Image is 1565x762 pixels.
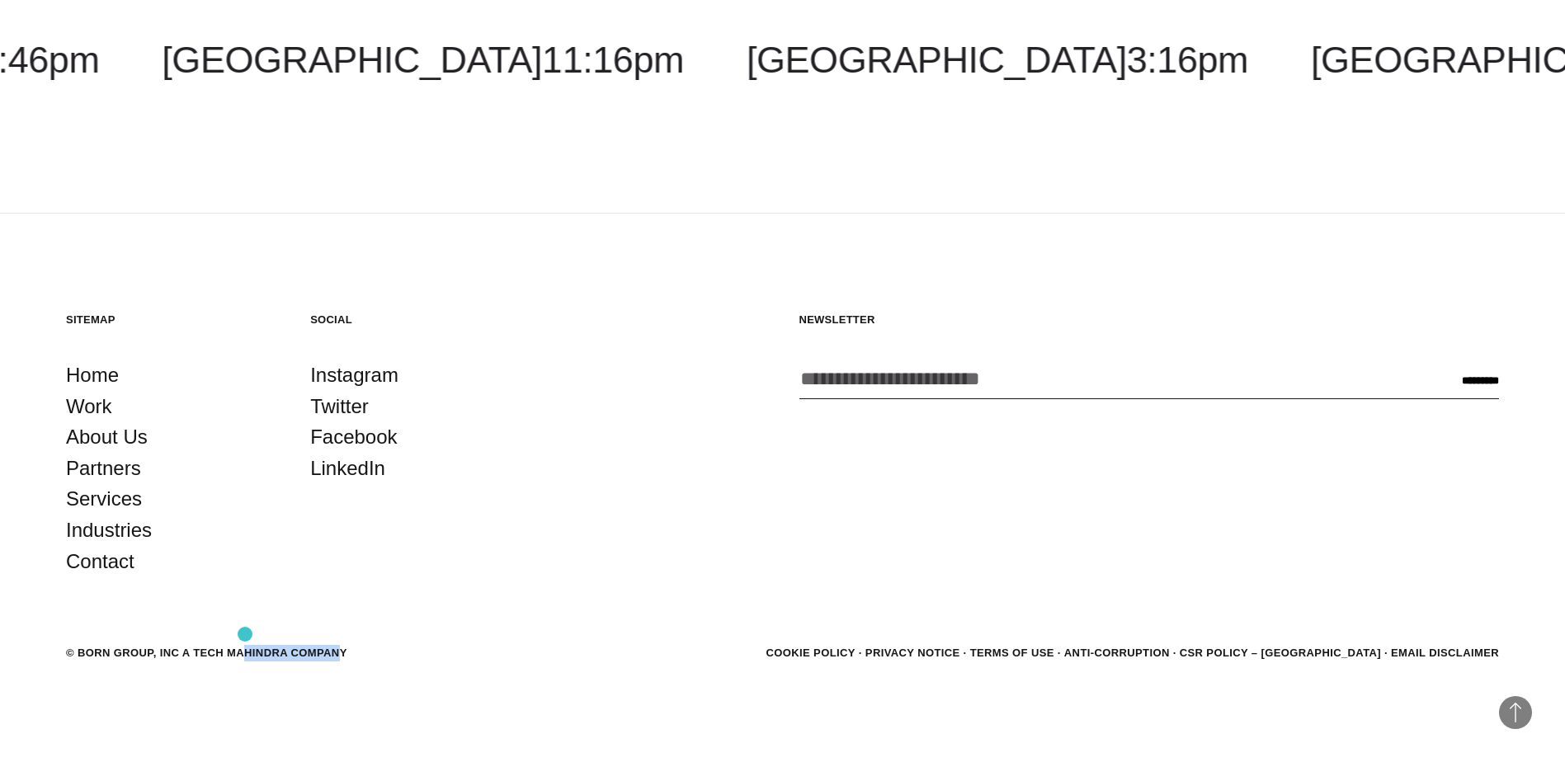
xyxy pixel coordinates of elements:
a: Email Disclaimer [1391,647,1499,659]
h5: Social [310,313,521,327]
a: Instagram [310,360,398,391]
span: 11:16pm [542,39,684,81]
a: Anti-Corruption [1064,647,1170,659]
a: Facebook [310,421,397,453]
a: [GEOGRAPHIC_DATA]11:16pm [162,39,684,81]
div: © BORN GROUP, INC A Tech Mahindra Company [66,645,347,661]
h5: Sitemap [66,313,277,327]
h5: Newsletter [799,313,1500,327]
a: [GEOGRAPHIC_DATA]3:16pm [747,39,1248,81]
a: CSR POLICY – [GEOGRAPHIC_DATA] [1180,647,1381,659]
a: Contact [66,546,134,577]
a: Privacy Notice [865,647,960,659]
a: LinkedIn [310,453,385,484]
button: Back to Top [1499,696,1532,729]
a: Work [66,391,112,422]
a: Home [66,360,119,391]
a: Partners [66,453,141,484]
a: Services [66,483,142,515]
a: About Us [66,421,148,453]
span: 3:16pm [1127,39,1248,81]
a: Industries [66,515,152,546]
a: Terms of Use [970,647,1054,659]
a: Cookie Policy [766,647,855,659]
a: Twitter [310,391,369,422]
